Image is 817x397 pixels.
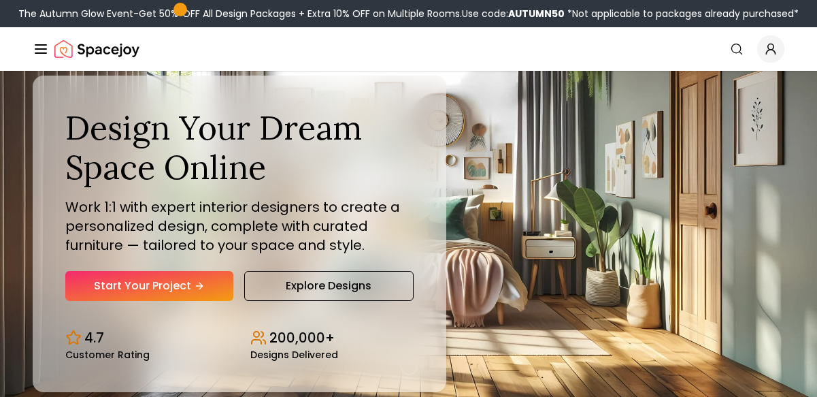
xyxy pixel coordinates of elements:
[65,350,150,360] small: Customer Rating
[244,271,414,301] a: Explore Designs
[269,328,335,347] p: 200,000+
[54,35,139,63] img: Spacejoy Logo
[508,7,565,20] b: AUTUMN50
[18,7,799,20] div: The Autumn Glow Event-Get 50% OFF All Design Packages + Extra 10% OFF on Multiple Rooms.
[65,197,414,255] p: Work 1:1 with expert interior designers to create a personalized design, complete with curated fu...
[54,35,139,63] a: Spacejoy
[250,350,338,360] small: Designs Delivered
[33,27,784,71] nav: Global
[462,7,565,20] span: Use code:
[65,271,233,301] a: Start Your Project
[565,7,799,20] span: *Not applicable to packages already purchased*
[65,317,414,360] div: Design stats
[84,328,104,347] p: 4.7
[65,108,414,187] h1: Design Your Dream Space Online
